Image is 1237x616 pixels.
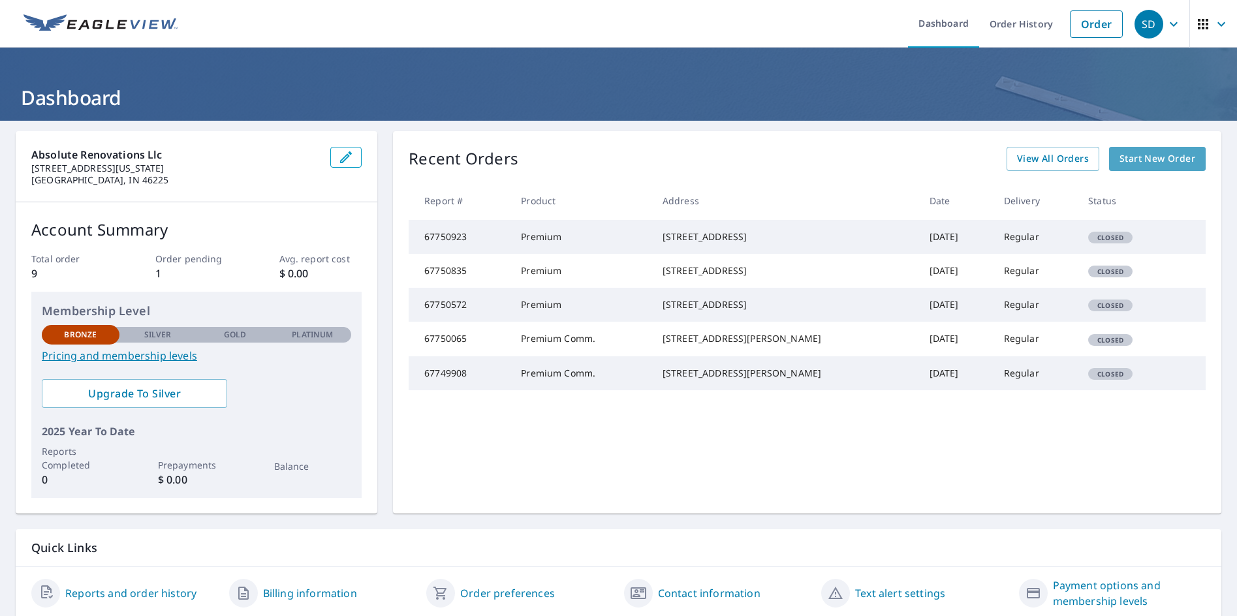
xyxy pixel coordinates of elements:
p: $ 0.00 [158,472,236,487]
p: $ 0.00 [279,266,362,281]
a: Payment options and membership levels [1053,577,1206,609]
td: [DATE] [919,288,994,322]
a: Upgrade To Silver [42,379,227,408]
p: [GEOGRAPHIC_DATA], IN 46225 [31,174,320,186]
a: Text alert settings [855,585,945,601]
td: Regular [994,254,1078,288]
td: 67750572 [409,288,510,322]
p: [STREET_ADDRESS][US_STATE] [31,162,320,174]
p: Absolute Renovations llc [31,147,320,162]
span: Upgrade To Silver [52,386,217,401]
img: EV Logo [23,14,178,34]
p: Prepayments [158,458,236,472]
td: Regular [994,220,1078,254]
p: Silver [144,329,172,341]
p: Bronze [64,329,97,341]
a: Start New Order [1109,147,1206,171]
td: Regular [994,356,1078,390]
td: Regular [994,288,1078,322]
td: Premium Comm. [510,322,652,356]
td: 67750923 [409,220,510,254]
a: Reports and order history [65,585,196,601]
p: Account Summary [31,218,362,241]
a: View All Orders [1007,147,1099,171]
td: 67750065 [409,322,510,356]
span: Closed [1089,369,1131,378]
span: Closed [1089,233,1131,242]
th: Status [1078,181,1174,220]
th: Date [919,181,994,220]
td: Premium Comm. [510,356,652,390]
a: Contact information [658,585,760,601]
a: Billing information [263,585,357,601]
div: SD [1135,10,1163,38]
p: Quick Links [31,540,1206,556]
p: 0 [42,472,119,487]
span: Closed [1089,335,1131,345]
a: Order [1070,10,1123,38]
th: Delivery [994,181,1078,220]
th: Address [652,181,919,220]
p: 1 [155,266,238,281]
div: [STREET_ADDRESS] [663,264,909,277]
div: [STREET_ADDRESS] [663,230,909,243]
p: Membership Level [42,302,351,320]
p: Balance [274,459,352,473]
p: Recent Orders [409,147,518,171]
p: Total order [31,252,114,266]
td: 67750835 [409,254,510,288]
th: Product [510,181,652,220]
span: Closed [1089,267,1131,276]
td: [DATE] [919,322,994,356]
td: [DATE] [919,356,994,390]
div: [STREET_ADDRESS][PERSON_NAME] [663,332,909,345]
th: Report # [409,181,510,220]
td: Premium [510,288,652,322]
span: Closed [1089,301,1131,310]
span: View All Orders [1017,151,1089,167]
span: Start New Order [1120,151,1195,167]
p: Gold [224,329,246,341]
td: Premium [510,254,652,288]
td: Premium [510,220,652,254]
td: Regular [994,322,1078,356]
div: [STREET_ADDRESS] [663,298,909,311]
td: [DATE] [919,220,994,254]
p: Order pending [155,252,238,266]
a: Order preferences [460,585,555,601]
td: 67749908 [409,356,510,390]
a: Pricing and membership levels [42,348,351,363]
h1: Dashboard [16,84,1221,111]
p: Avg. report cost [279,252,362,266]
td: [DATE] [919,254,994,288]
p: 9 [31,266,114,281]
p: Platinum [292,329,333,341]
p: 2025 Year To Date [42,423,351,439]
p: Reports Completed [42,444,119,472]
div: [STREET_ADDRESS][PERSON_NAME] [663,367,909,380]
